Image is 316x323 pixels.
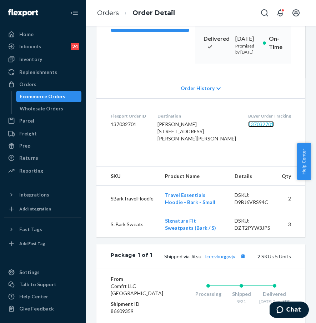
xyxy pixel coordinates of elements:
button: Fast Tags [4,224,81,235]
div: Replenishments [19,69,57,76]
div: Reporting [19,167,43,174]
div: Delivered [258,290,291,298]
a: Freight [4,128,81,139]
button: Help Center [297,143,311,180]
div: Fast Tags [19,226,42,233]
div: Shipped [225,290,258,298]
div: 2 SKUs 5 Units [152,252,291,261]
dt: From [111,275,163,283]
div: Add Integration [19,206,51,212]
th: Product Name [159,167,229,186]
img: Flexport logo [8,9,38,16]
button: Give Feedback [4,303,81,314]
a: Add Integration [4,203,81,215]
a: Inbounds24 [4,41,81,52]
a: Signature Fit Sweatpants (Bark / S) [165,218,216,231]
button: Integrations [4,189,81,200]
span: Order History [181,85,215,92]
a: Travel Essentials Hoodie - Bark - Small [165,192,215,205]
dt: Buyer Order Tracking [248,113,291,119]
iframe: Opens a widget where you can chat to one of our agents [270,302,309,319]
button: Open Search Box [257,6,272,20]
div: DSKU: DZT2PYW3JPS [235,217,270,232]
span: Shipped via Jitsu [164,253,247,259]
a: Returns [4,152,81,164]
button: Copy tracking number [238,252,247,261]
a: 137032701 [248,121,274,127]
a: Prep [4,140,81,151]
div: Add Fast Tag [19,240,45,247]
dt: Flexport Order ID [111,113,146,119]
div: Integrations [19,191,49,198]
div: Parcel [19,117,34,124]
a: Ecommerce Orders [16,91,82,102]
div: Prep [19,142,30,149]
a: Add Fast Tag [4,238,81,249]
a: Wholesale Orders [16,103,82,114]
button: Talk to Support [4,279,81,290]
div: [DATE] [235,35,257,43]
div: 9/21 [225,298,258,304]
div: [DATE] 2am EDT [258,298,291,304]
a: Orders [97,9,119,17]
a: Reporting [4,165,81,177]
div: Inventory [19,56,42,63]
div: Package 1 of 1 [111,252,152,261]
div: Talk to Support [19,281,56,288]
dt: Shipment ID [111,300,163,308]
button: Open notifications [273,6,287,20]
div: Wholesale Orders [20,105,63,112]
a: Help Center [4,291,81,302]
div: Returns [19,154,38,161]
td: 2 [276,185,305,212]
span: [PERSON_NAME] [STREET_ADDRESS][PERSON_NAME][PERSON_NAME] [157,121,236,141]
td: 3 [276,212,305,237]
div: Freight [19,130,37,137]
a: Home [4,29,81,40]
a: Inventory [4,54,81,65]
div: Processing [192,290,225,298]
td: S. Bark Sweats [96,212,159,237]
div: DSKU: D9BJ6VRS94C [235,192,270,206]
td: SBarkTravelHoodie [96,185,159,212]
div: Help Center [19,293,48,300]
dd: 137032701 [111,121,146,128]
th: Qty [276,167,305,186]
a: Orders [4,79,81,90]
div: Orders [19,81,36,88]
a: Replenishments [4,66,81,78]
div: Ecommerce Orders [20,93,65,100]
a: Order Detail [132,9,175,17]
div: Home [19,31,34,38]
dt: Destination [157,113,237,119]
th: Details [229,167,276,186]
ol: breadcrumbs [91,3,181,24]
button: Open account menu [289,6,303,20]
div: 24 [71,43,79,50]
span: Comfrt LLC [GEOGRAPHIC_DATA] [111,283,163,296]
a: Parcel [4,115,81,126]
p: Promised by [DATE] [235,43,257,55]
div: Inbounds [19,43,41,50]
dd: 86609359 [111,308,163,315]
a: lcecvkuqgwjv [205,253,235,259]
p: Delivered [204,35,230,51]
button: Close Navigation [67,6,81,20]
a: Settings [4,267,81,278]
th: SKU [96,167,159,186]
div: Give Feedback [19,305,54,312]
p: On-Time [269,35,282,51]
div: Settings [19,269,40,276]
